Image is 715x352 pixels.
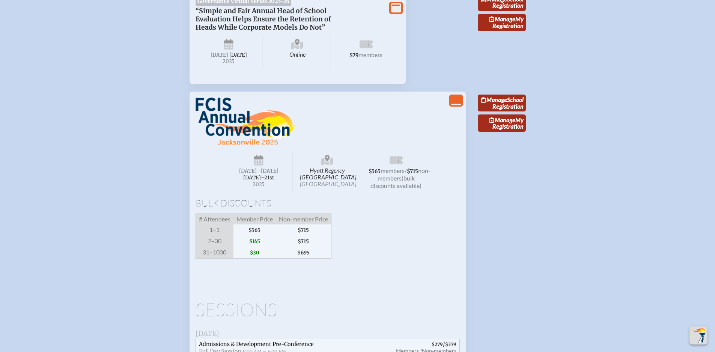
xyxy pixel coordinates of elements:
[239,168,257,174] span: [DATE]
[233,247,276,259] span: $30
[202,59,256,64] span: 2025
[264,36,331,68] span: Online
[233,236,276,247] span: $145
[257,168,278,174] span: –[DATE]
[276,247,331,259] span: $695
[691,328,706,343] img: To the top
[196,224,233,236] span: 1–1
[478,14,526,31] a: ManageMy Registration
[445,341,456,347] span: $379
[489,15,515,23] span: Manage
[199,341,314,347] span: Admissions & Development Pre-Conference
[370,174,421,189] span: (bulk discounts available)
[233,214,276,224] span: Member Price
[276,224,331,236] span: $715
[294,152,361,193] span: Hyatt Regency [GEOGRAPHIC_DATA]
[196,199,460,208] h1: Bulk Discounts
[381,167,405,174] span: members
[196,236,233,247] span: 2–30
[407,168,418,174] span: $715
[196,329,219,338] span: [DATE]
[378,167,431,182] span: non-members
[196,247,233,259] span: 31–1000
[481,96,507,103] span: Manage
[196,214,233,224] span: # Attendees
[196,301,460,319] h1: Sessions
[243,174,274,181] span: [DATE]–⁠21st
[300,180,356,187] span: [GEOGRAPHIC_DATA]
[432,341,443,347] span: $279
[405,167,407,174] span: /
[478,114,526,132] a: ManageMy Registration
[196,7,331,32] span: “Simple and Fair Annual Head of School Evaluation Helps Ensure the Retention of Heads While Corpo...
[689,326,707,344] button: Scroll Top
[358,51,382,58] span: members
[196,98,295,146] img: FCIS Convention 2025
[232,182,286,187] span: 2025
[211,52,228,58] span: [DATE]
[478,95,526,112] a: ManageSchool Registration
[349,52,358,59] span: $79
[489,116,515,123] span: Manage
[276,214,331,224] span: Non-member Price
[233,224,276,236] span: $565
[276,236,331,247] span: $715
[229,52,247,58] span: [DATE]
[369,168,381,174] span: $565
